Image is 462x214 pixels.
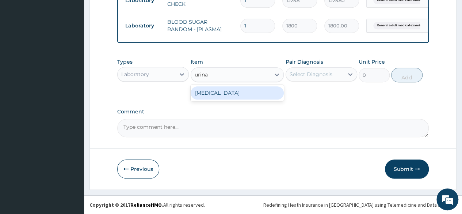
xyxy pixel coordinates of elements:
[373,22,430,29] span: General adult medical examinat...
[14,37,30,55] img: d_794563401_company_1708531726252_794563401
[359,58,385,65] label: Unit Price
[84,195,462,214] footer: All rights reserved.
[391,68,422,82] button: Add
[117,109,429,115] label: Comment
[117,59,133,65] label: Types
[130,202,162,208] a: RelianceHMO
[263,201,457,209] div: Redefining Heath Insurance in [GEOGRAPHIC_DATA] using Telemedicine and Data Science!
[122,19,164,33] td: Laboratory
[120,4,137,21] div: Minimize live chat window
[164,15,237,37] td: BLOOD SUGAR RANDOM - [PLASMA]
[42,62,101,136] span: We're online!
[117,159,159,179] button: Previous
[121,71,149,78] div: Laboratory
[89,202,163,208] strong: Copyright © 2017 .
[385,159,429,179] button: Submit
[290,71,332,78] div: Select Diagnosis
[4,139,139,165] textarea: Type your message and hit 'Enter'
[191,58,203,65] label: Item
[286,58,323,65] label: Pair Diagnosis
[38,41,123,50] div: Chat with us now
[191,86,284,100] div: [MEDICAL_DATA]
